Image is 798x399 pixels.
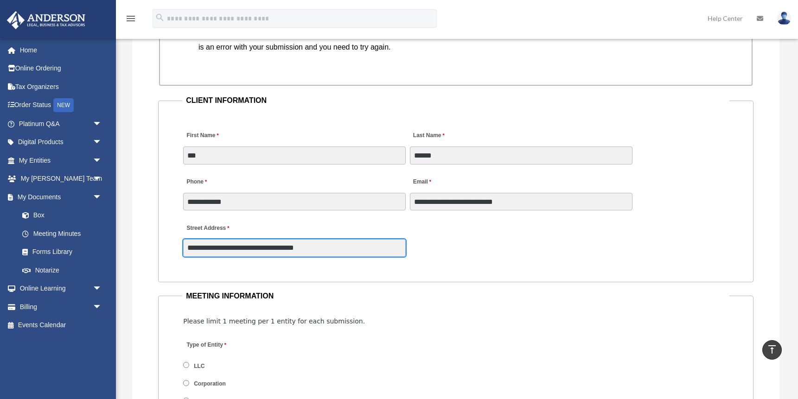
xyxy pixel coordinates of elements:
label: Phone [183,176,209,189]
label: Last Name [410,130,447,142]
label: LLC [191,362,208,370]
a: Box [13,206,116,225]
li: Keep a local copy what you write in the text fields of the form. This could be as simple as a Wor... [198,28,721,54]
i: menu [125,13,136,24]
span: arrow_drop_down [93,133,111,152]
label: Type of Entity [183,339,271,352]
legend: MEETING INFORMATION [182,290,729,303]
label: Email [410,176,434,189]
a: Tax Organizers [6,77,116,96]
i: vertical_align_top [766,344,778,355]
a: vertical_align_top [762,340,782,360]
a: Digital Productsarrow_drop_down [6,133,116,152]
span: arrow_drop_down [93,279,111,298]
a: My Documentsarrow_drop_down [6,188,116,206]
a: Online Learningarrow_drop_down [6,279,116,298]
img: Anderson Advisors Platinum Portal [4,11,88,29]
div: NEW [53,98,74,112]
span: Please limit 1 meeting per 1 entity for each submission. [183,317,365,325]
span: arrow_drop_down [93,114,111,133]
a: Platinum Q&Aarrow_drop_down [6,114,116,133]
a: Billingarrow_drop_down [6,298,116,316]
a: Notarize [13,261,116,279]
legend: CLIENT INFORMATION [182,94,729,107]
a: menu [125,16,136,24]
a: Online Ordering [6,59,116,78]
span: arrow_drop_down [93,188,111,207]
img: User Pic [777,12,791,25]
a: Events Calendar [6,316,116,335]
span: arrow_drop_down [93,298,111,317]
a: Home [6,41,116,59]
label: Street Address [183,222,271,234]
a: Meeting Minutes [13,224,111,243]
span: arrow_drop_down [93,151,111,170]
a: My Entitiesarrow_drop_down [6,151,116,170]
a: My [PERSON_NAME] Teamarrow_drop_down [6,170,116,188]
a: Forms Library [13,243,116,261]
i: search [155,13,165,23]
label: First Name [183,130,221,142]
a: Order StatusNEW [6,96,116,115]
span: arrow_drop_down [93,170,111,189]
label: Corporation [191,380,229,388]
